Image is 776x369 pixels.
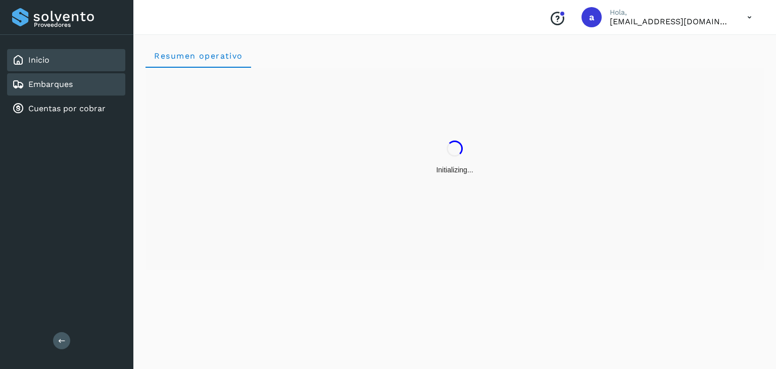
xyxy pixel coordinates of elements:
[610,17,731,26] p: aux.facturacion@atpilot.mx
[7,98,125,120] div: Cuentas por cobrar
[7,49,125,71] div: Inicio
[154,51,243,61] span: Resumen operativo
[28,104,106,113] a: Cuentas por cobrar
[34,21,121,28] p: Proveedores
[7,73,125,96] div: Embarques
[28,79,73,89] a: Embarques
[28,55,50,65] a: Inicio
[610,8,731,17] p: Hola,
